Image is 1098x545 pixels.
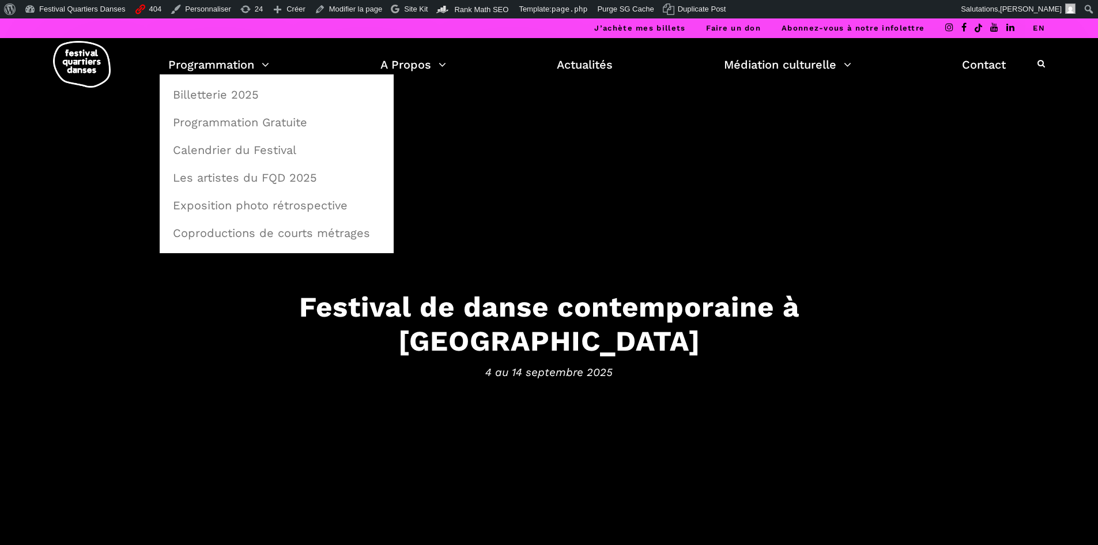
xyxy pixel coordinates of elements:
[192,290,907,358] h3: Festival de danse contemporaine à [GEOGRAPHIC_DATA]
[724,55,851,74] a: Médiation culturelle
[166,220,387,246] a: Coproductions de courts métrages
[1033,24,1045,32] a: EN
[166,192,387,219] a: Exposition photo rétrospective
[706,24,761,32] a: Faire un don
[166,109,387,136] a: Programmation Gratuite
[962,55,1006,74] a: Contact
[557,55,613,74] a: Actualités
[782,24,925,32] a: Abonnez-vous à notre infolettre
[166,137,387,163] a: Calendrier du Festival
[594,24,685,32] a: J’achète mes billets
[380,55,446,74] a: A Propos
[166,81,387,108] a: Billetterie 2025
[168,55,269,74] a: Programmation
[454,5,508,14] span: Rank Math SEO
[166,164,387,191] a: Les artistes du FQD 2025
[53,41,111,88] img: logo-fqd-med
[552,5,588,13] span: page.php
[404,5,428,13] span: Site Kit
[192,363,907,381] span: 4 au 14 septembre 2025
[1000,5,1062,13] span: [PERSON_NAME]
